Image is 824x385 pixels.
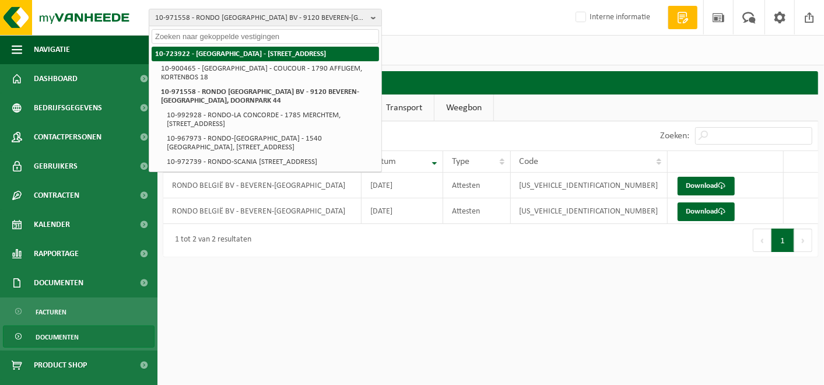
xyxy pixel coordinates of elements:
span: Datum [370,157,396,166]
td: Attesten [443,198,510,224]
strong: 10-971558 - RONDO [GEOGRAPHIC_DATA] BV - 9120 BEVEREN-[GEOGRAPHIC_DATA], DOORNPARK 44 [161,88,359,104]
a: Download [678,202,735,221]
td: [US_VEHICLE_IDENTIFICATION_NUMBER] [511,198,668,224]
a: Documenten [3,325,155,348]
button: 10-971558 - RONDO [GEOGRAPHIC_DATA] BV - 9120 BEVEREN-[GEOGRAPHIC_DATA], DOORNPARK 44 [149,9,382,26]
span: Contracten [34,181,79,210]
button: Previous [753,229,772,252]
span: Type [452,157,469,166]
td: Attesten [443,173,510,198]
a: Facturen [3,300,155,323]
span: Documenten [36,326,79,348]
span: Gebruikers [34,152,78,181]
div: 1 tot 2 van 2 resultaten [169,230,251,251]
strong: 10-723922 - [GEOGRAPHIC_DATA] - [STREET_ADDRESS] [155,50,326,58]
span: Contactpersonen [34,123,101,152]
span: Navigatie [34,35,70,64]
span: Code [520,157,539,166]
td: [US_VEHICLE_IDENTIFICATION_NUMBER] [511,173,668,198]
span: Bedrijfsgegevens [34,93,102,123]
li: 10-967973 - RONDO-[GEOGRAPHIC_DATA] - 1540 [GEOGRAPHIC_DATA], [STREET_ADDRESS] [163,131,379,155]
span: Product Shop [34,351,87,380]
h2: Documenten [163,71,818,94]
span: Kalender [34,210,70,239]
button: Next [794,229,812,252]
button: 1 [772,229,794,252]
li: 10-992928 - RONDO-LA CONCORDE - 1785 MERCHTEM, [STREET_ADDRESS] [163,108,379,131]
span: Dashboard [34,64,78,93]
span: Documenten [34,268,83,297]
input: Zoeken naar gekoppelde vestigingen [152,29,379,44]
td: [DATE] [362,173,443,198]
span: Rapportage [34,239,79,268]
li: 10-972739 - RONDO-SCANIA [STREET_ADDRESS] [163,155,379,169]
li: 10-900465 - [GEOGRAPHIC_DATA] - COUCOUR - 1790 AFFLIGEM, KORTENBOS 18 [157,61,379,85]
label: Zoeken: [660,132,689,141]
a: Download [678,177,735,195]
span: 10-971558 - RONDO [GEOGRAPHIC_DATA] BV - 9120 BEVEREN-[GEOGRAPHIC_DATA], DOORNPARK 44 [155,9,366,27]
td: RONDO BELGIË BV - BEVEREN-[GEOGRAPHIC_DATA] [163,173,362,198]
a: Weegbon [434,94,493,121]
a: Transport [374,94,434,121]
span: Facturen [36,301,66,323]
td: [DATE] [362,198,443,224]
td: RONDO BELGIË BV - BEVEREN-[GEOGRAPHIC_DATA] [163,198,362,224]
label: Interne informatie [573,9,650,26]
